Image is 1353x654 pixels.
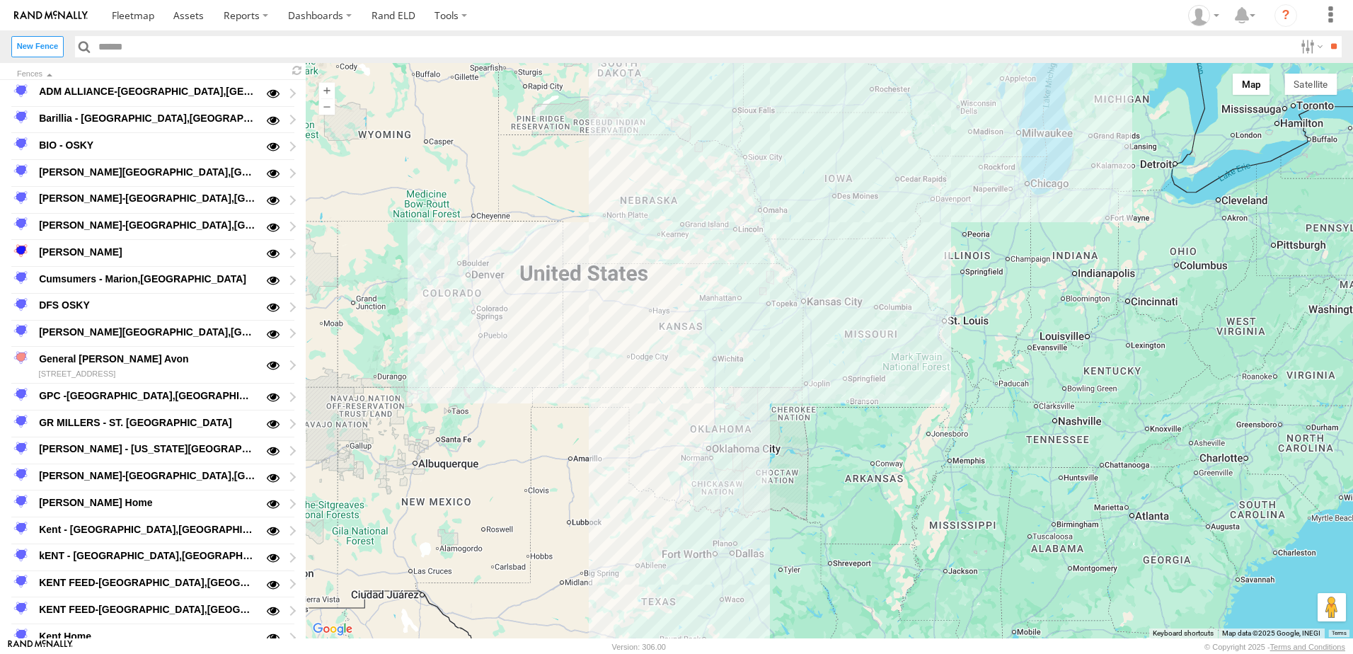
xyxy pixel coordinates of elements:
div: kENT - [GEOGRAPHIC_DATA],[GEOGRAPHIC_DATA] [37,548,257,565]
img: Google [309,620,356,638]
div: DFS OSKY [37,297,257,314]
div: KENT FEED-[GEOGRAPHIC_DATA],[GEOGRAPHIC_DATA] [37,601,257,618]
div: Version: 306.00 [612,643,666,651]
div: Kent - [GEOGRAPHIC_DATA],[GEOGRAPHIC_DATA] [37,521,257,538]
button: Keyboard shortcuts [1153,629,1214,638]
div: ADM ALLIANCE-[GEOGRAPHIC_DATA],[GEOGRAPHIC_DATA] [37,84,257,101]
div: [STREET_ADDRESS] [37,367,257,381]
div: [PERSON_NAME] - [US_STATE][GEOGRAPHIC_DATA],[GEOGRAPHIC_DATA] [37,441,257,458]
span: Refresh [289,64,306,78]
button: Show satellite imagery [1284,74,1337,95]
div: [PERSON_NAME]-[GEOGRAPHIC_DATA],[GEOGRAPHIC_DATA] [37,467,257,484]
button: Show street map [1233,74,1270,95]
button: Zoom out [319,98,335,115]
div: [PERSON_NAME][GEOGRAPHIC_DATA],[GEOGRAPHIC_DATA] [37,163,257,180]
label: Search Filter Options [1295,36,1325,57]
div: [PERSON_NAME]-[GEOGRAPHIC_DATA],[GEOGRAPHIC_DATA] [37,217,257,234]
div: [PERSON_NAME] Home [37,494,257,511]
div: General [PERSON_NAME] Avon [37,350,257,367]
div: KENT FEED-[GEOGRAPHIC_DATA],[GEOGRAPHIC_DATA] [37,574,257,591]
div: Click to Sort [17,71,277,78]
label: Create New Fence [11,36,64,57]
div: Kent Home [37,628,257,645]
div: [PERSON_NAME]-[GEOGRAPHIC_DATA],[GEOGRAPHIC_DATA] [37,190,257,207]
i: ? [1274,4,1297,27]
button: Drag Pegman onto the map to open Street View [1318,593,1346,621]
img: rand-logo.svg [14,11,88,21]
div: Barillia - [GEOGRAPHIC_DATA],[GEOGRAPHIC_DATA] [37,110,257,127]
div: Cumsumers - Marion,[GEOGRAPHIC_DATA] [37,270,257,287]
div: [PERSON_NAME][GEOGRAPHIC_DATA],[GEOGRAPHIC_DATA] [37,323,257,340]
span: Map data ©2025 Google, INEGI [1222,629,1320,637]
button: Zoom in [319,82,335,98]
a: Terms (opens in new tab) [1332,631,1347,636]
a: Open this area in Google Maps (opens a new window) [309,620,356,638]
div: © Copyright 2025 - [1204,643,1345,651]
div: GR MILLERS - ST. [GEOGRAPHIC_DATA] [37,414,257,431]
a: Visit our Website [8,640,73,654]
div: GPC -[GEOGRAPHIC_DATA],[GEOGRAPHIC_DATA] [37,387,257,404]
div: BIO - OSKY [37,137,257,154]
div: [PERSON_NAME] [37,243,257,260]
a: Terms and Conditions [1270,643,1345,651]
div: Tim Zylstra [1183,5,1224,26]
